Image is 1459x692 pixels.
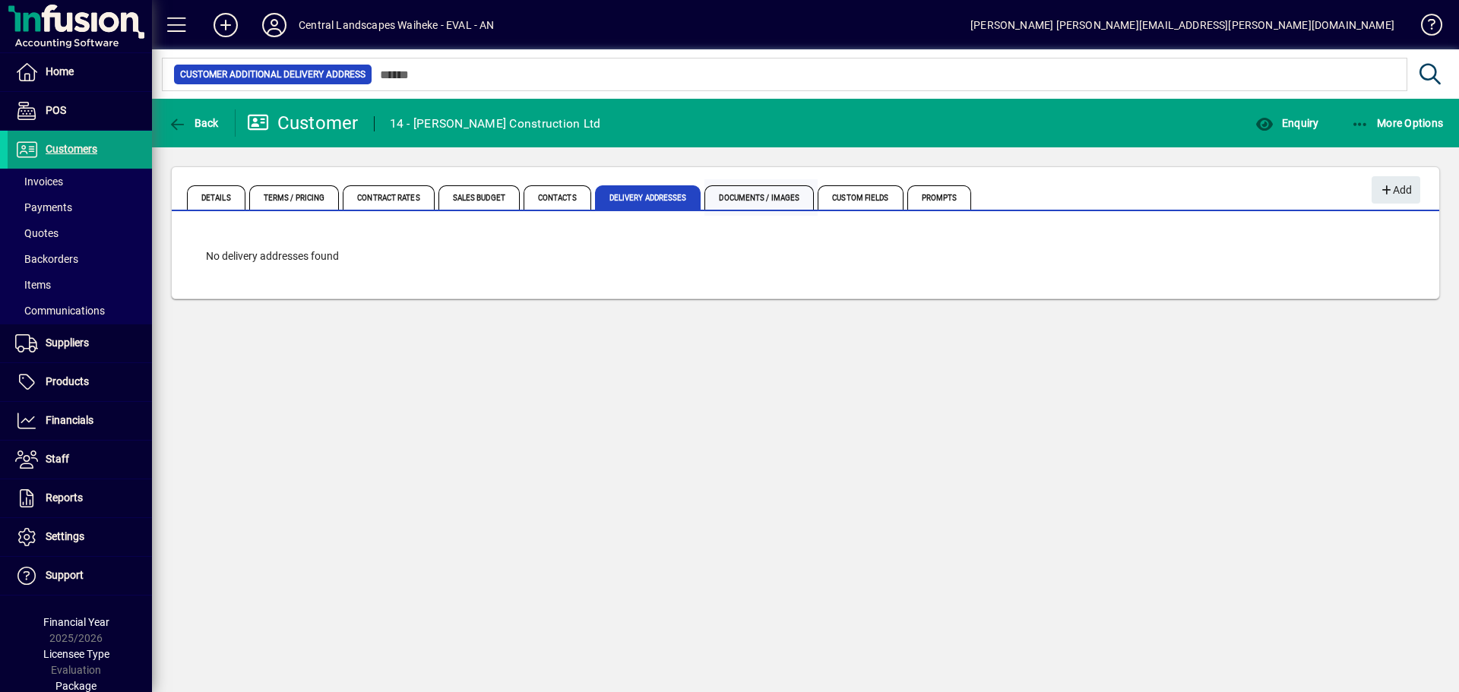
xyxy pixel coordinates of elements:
button: More Options [1347,109,1448,137]
span: Settings [46,530,84,542]
span: Sales Budget [438,185,520,210]
a: Backorders [8,246,152,272]
span: Invoices [15,175,63,188]
span: Products [46,375,89,387]
a: Payments [8,194,152,220]
span: Communications [15,305,105,317]
a: Quotes [8,220,152,246]
a: Staff [8,441,152,479]
span: Quotes [15,227,59,239]
span: Enquiry [1255,117,1318,129]
a: Suppliers [8,324,152,362]
button: Back [164,109,223,137]
span: Documents / Images [704,185,814,210]
span: Custom Fields [818,185,903,210]
button: Profile [250,11,299,39]
span: Suppliers [46,337,89,349]
a: Invoices [8,169,152,194]
a: Products [8,363,152,401]
span: POS [46,104,66,116]
span: More Options [1351,117,1444,129]
span: Home [46,65,74,77]
button: Add [1372,176,1420,204]
span: Add [1379,178,1412,203]
span: Contacts [524,185,591,210]
span: Package [55,680,97,692]
span: Details [187,185,245,210]
span: Financials [46,414,93,426]
button: Enquiry [1252,109,1322,137]
span: Delivery Addresses [595,185,701,210]
span: Terms / Pricing [249,185,340,210]
a: Communications [8,298,152,324]
span: Staff [46,453,69,465]
span: Licensee Type [43,648,109,660]
span: Customer Additional Delivery Address [180,67,366,82]
div: 14 - [PERSON_NAME] Construction Ltd [390,112,601,136]
a: Support [8,557,152,595]
span: Financial Year [43,616,109,628]
span: Contract Rates [343,185,434,210]
span: Back [168,117,219,129]
div: Central Landscapes Waiheke - EVAL - AN [299,13,495,37]
div: No delivery addresses found [191,233,1420,280]
span: Support [46,569,84,581]
span: Backorders [15,253,78,265]
a: Reports [8,479,152,517]
button: Add [201,11,250,39]
span: Payments [15,201,72,213]
span: Reports [46,491,83,504]
a: Settings [8,518,152,556]
a: Home [8,53,152,91]
span: Items [15,279,51,291]
a: POS [8,92,152,130]
a: Items [8,272,152,298]
span: Prompts [907,185,972,210]
a: Knowledge Base [1410,3,1440,52]
app-page-header-button: Back [152,109,236,137]
a: Financials [8,402,152,440]
div: [PERSON_NAME] [PERSON_NAME][EMAIL_ADDRESS][PERSON_NAME][DOMAIN_NAME] [970,13,1394,37]
div: Customer [247,111,359,135]
span: Customers [46,143,97,155]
